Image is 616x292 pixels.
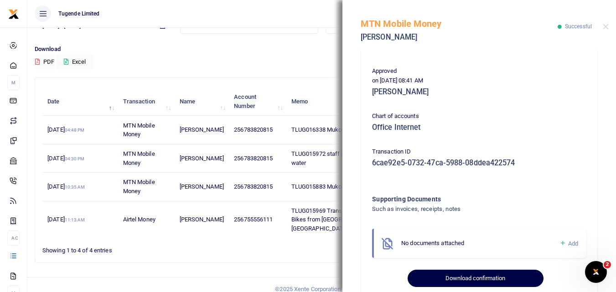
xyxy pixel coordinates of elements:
span: MTN Mobile Money [123,150,155,166]
span: [PERSON_NAME] [180,183,224,190]
small: 04:48 PM [65,128,85,133]
div: Showing 1 to 4 of 4 entries [42,241,271,255]
span: [PERSON_NAME] [180,216,224,223]
h5: Office Internet [372,123,586,132]
h5: 6cae92e5-0732-47ca-5988-08ddea422574 [372,159,586,168]
h4: Such as invoices, receipts, notes [372,204,549,214]
iframe: Intercom live chat [585,261,607,283]
li: M [7,75,20,90]
th: Account Number: activate to sort column ascending [229,87,286,116]
th: Date: activate to sort column descending [42,87,118,116]
small: 04:30 PM [65,156,85,161]
span: 256783820815 [234,183,273,190]
span: MTN Mobile Money [123,179,155,195]
a: Add [559,238,578,249]
h5: MTN Mobile Money [361,18,558,29]
span: 256783820815 [234,155,273,162]
span: [DATE] [47,216,85,223]
button: Download confirmation [408,270,543,287]
span: No documents attached [401,240,464,246]
li: Ac [7,231,20,246]
p: Transaction ID [372,147,586,157]
p: Download [35,45,609,54]
span: MTN Mobile Money [123,122,155,138]
th: Name: activate to sort column ascending [174,87,229,116]
span: TLUG015969 Transportation of 4 New Bikes from [GEOGRAPHIC_DATA] to [GEOGRAPHIC_DATA] [291,207,390,232]
span: 256783820815 [234,126,273,133]
small: 10:35 AM [65,184,85,190]
span: [DATE] [47,155,84,162]
button: PDF [35,54,55,70]
span: 2 [604,261,611,268]
p: on [DATE] 08:41 AM [372,76,586,86]
th: Transaction: activate to sort column ascending [118,87,174,116]
span: TLUG016338 Mukono branch Internet [291,126,389,133]
span: Successful [565,23,592,30]
h5: [PERSON_NAME] [372,87,586,97]
h4: Supporting Documents [372,194,549,204]
span: TLUG015883 Mukono NWSC [DATE] [291,183,385,190]
span: Add [568,240,578,247]
button: Excel [56,54,93,70]
small: 11:13 AM [65,217,85,222]
span: Airtel Money [123,216,155,223]
span: Tugende Limited [55,10,104,18]
span: [PERSON_NAME] [180,155,224,162]
p: Chart of accounts [372,112,586,121]
a: logo-small logo-large logo-large [8,10,19,17]
span: 256755556111 [234,216,273,223]
span: TLUG015972 staff breakfast and drinking water [291,150,400,166]
th: Memo: activate to sort column ascending [286,87,405,116]
p: Approved [372,67,586,76]
h5: [PERSON_NAME] [361,33,558,42]
span: [DATE] [47,183,85,190]
span: [DATE] [47,126,84,133]
button: Close [603,24,609,30]
img: logo-small [8,9,19,20]
span: [PERSON_NAME] [180,126,224,133]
